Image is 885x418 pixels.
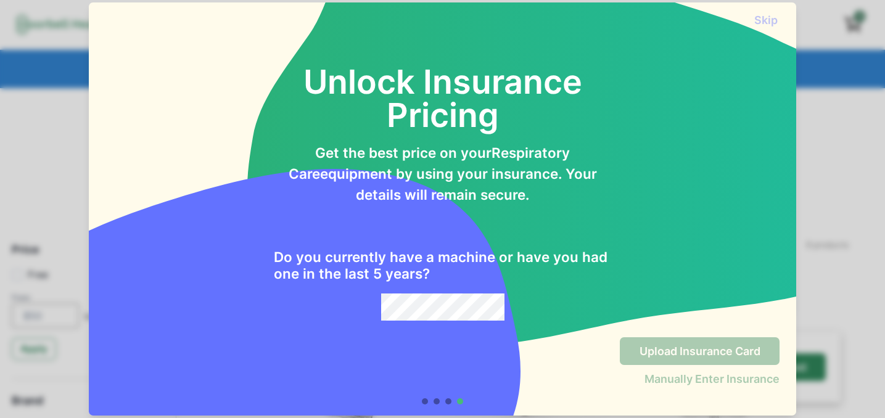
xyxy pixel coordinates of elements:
p: Upload Insurance Card [640,345,760,358]
button: Upload Insurance Card [620,337,780,365]
p: Get the best price on your Respiratory Care equipment by using your insurance. Your details will ... [274,142,611,205]
button: Skip [752,14,780,27]
h2: Do you currently have a machine or have you had one in the last 5 years? [274,249,611,282]
button: Manually Enter Insurance [644,372,780,385]
h2: Unlock Insurance Pricing [274,32,611,131]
